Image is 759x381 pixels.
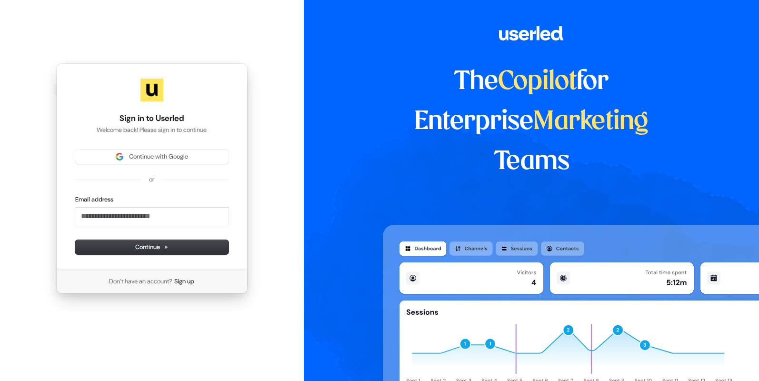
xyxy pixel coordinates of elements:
p: Welcome back! Please sign in to continue [75,126,229,134]
p: or [149,175,154,184]
img: Sign in with Google [116,153,123,160]
label: Email address [75,195,113,204]
a: Sign up [174,277,194,286]
img: Userled [140,79,163,101]
h1: Sign in to Userled [75,113,229,124]
span: Don’t have an account? [109,277,172,286]
span: Copilot [498,70,577,94]
button: Sign in with GoogleContinue with Google [75,150,229,164]
span: Continue with Google [129,152,188,161]
span: Marketing [533,110,649,134]
button: Continue [75,240,229,254]
span: Continue [135,243,169,251]
h1: The for Enterprise Teams [383,62,680,182]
